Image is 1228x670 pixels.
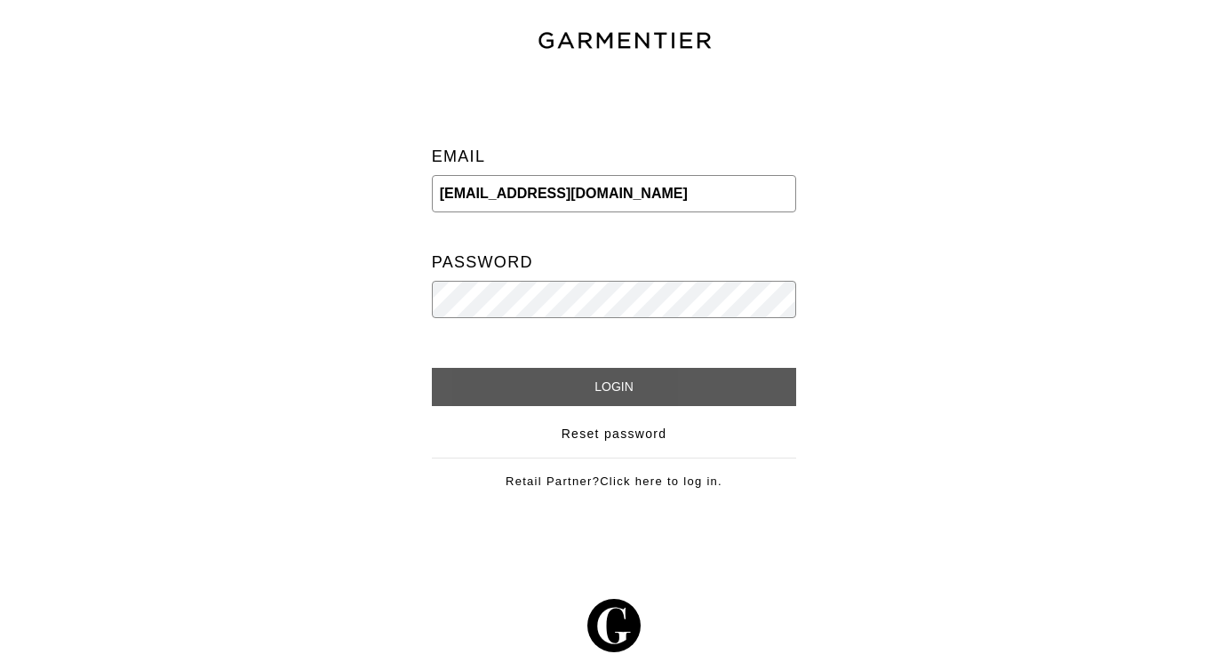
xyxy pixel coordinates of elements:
[587,599,641,652] img: g-602364139e5867ba59c769ce4266a9601a3871a1516a6a4c3533f4bc45e69684.svg
[432,244,533,281] label: Password
[432,139,486,175] label: Email
[536,29,714,52] img: garmentier-text-8466448e28d500cc52b900a8b1ac6a0b4c9bd52e9933ba870cc531a186b44329.png
[562,425,667,443] a: Reset password
[432,458,797,491] div: Retail Partner?
[432,368,797,406] input: Login
[600,475,722,488] a: Click here to log in.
